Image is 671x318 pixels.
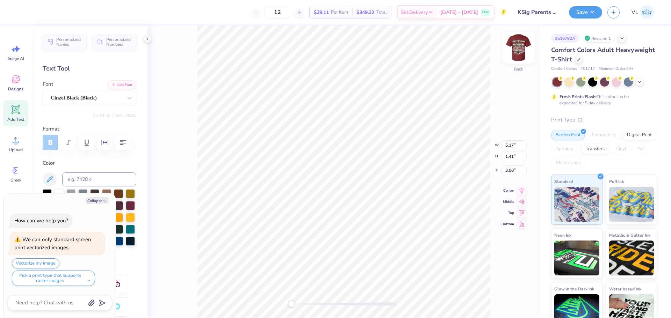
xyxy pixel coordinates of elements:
div: Vinyl [611,144,631,154]
div: We can only standard screen print vectorized images. [14,236,91,251]
button: Save [569,6,602,19]
span: Free [482,10,489,15]
span: Personalized Numbers [106,37,132,47]
span: Minimum Order: 24 + [599,66,634,72]
img: Standard [554,187,599,222]
button: Pick a print type that supports raster images [12,271,95,286]
div: # 516780A [551,34,579,43]
div: Print Type [551,116,657,124]
span: Est. Delivery [401,9,428,16]
div: Transfers [581,144,609,154]
img: Neon Ink [554,241,599,275]
button: Add Font [108,80,136,89]
span: Total [376,9,387,16]
div: Text Tool [43,64,136,73]
button: Collapse [85,197,109,204]
span: Metallic & Glitter Ink [609,231,650,239]
div: This color can be expedited for 5 day delivery. [560,94,645,106]
img: Metallic & Glitter Ink [609,241,654,275]
div: Applique [551,144,579,154]
label: Color [43,159,136,167]
input: Untitled Design [512,5,564,19]
span: Per Item [331,9,348,16]
span: VL [632,8,638,16]
span: Comfort Colors [551,66,577,72]
span: Top [502,210,514,216]
span: Water based Ink [609,285,641,293]
span: Comfort Colors Adult Heavyweight T-Shirt [551,46,655,64]
button: Switch to Greek Letters [93,112,136,118]
div: How can we help you? [14,217,68,224]
div: Revision 1 [583,34,615,43]
button: Vectorize my image [12,258,59,268]
span: Designs [8,86,23,92]
span: Standard [554,178,573,185]
input: e.g. 7428 c [62,172,136,186]
span: Glow in the Dark Ink [554,285,594,293]
span: $29.11 [314,9,329,16]
span: Puff Ink [609,178,624,185]
div: Foil [633,144,649,154]
span: [DATE] - [DATE] [440,9,478,16]
span: Middle [502,199,514,205]
div: Screen Print [551,130,585,140]
span: Bottom [502,221,514,227]
img: Back [505,34,533,61]
span: # C1717 [580,66,595,72]
label: Format [43,125,136,133]
div: Accessibility label [288,301,295,308]
button: Personalized Names [43,34,86,50]
div: Back [514,66,523,72]
span: Neon Ink [554,231,571,239]
a: VL [628,5,657,19]
div: Rhinestones [551,158,585,168]
div: Embroidery [587,130,620,140]
span: Add Text [7,117,24,122]
span: $349.32 [356,9,374,16]
span: Personalized Names [56,37,82,47]
div: Digital Print [622,130,656,140]
button: Personalized Numbers [93,34,136,50]
span: Greek [10,177,21,183]
input: – – [264,6,291,19]
label: Font [43,80,53,88]
span: Center [502,188,514,193]
img: Puff Ink [609,187,654,222]
span: Upload [9,147,23,153]
span: Image AI [8,56,24,61]
strong: Fresh Prints Flash: [560,94,597,99]
img: Vincent Lloyd Laurel [640,5,654,19]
